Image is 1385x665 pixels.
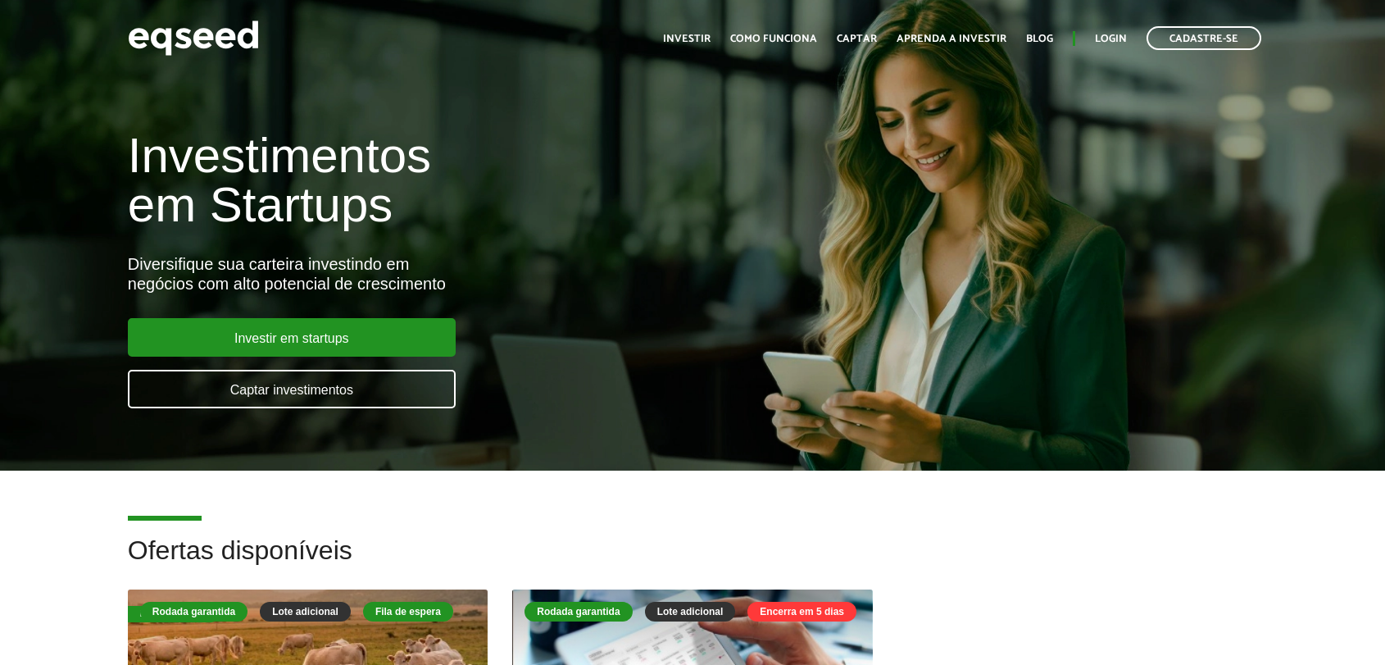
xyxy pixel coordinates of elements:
[260,602,351,622] div: Lote adicional
[128,16,259,60] img: EqSeed
[1095,34,1127,44] a: Login
[897,34,1006,44] a: Aprenda a investir
[128,318,456,357] a: Investir em startups
[128,606,220,622] div: Fila de espera
[128,254,796,294] div: Diversifique sua carteira investindo em negócios com alto potencial de crescimento
[140,602,247,622] div: Rodada garantida
[1026,34,1053,44] a: Blog
[363,602,453,622] div: Fila de espera
[128,370,456,408] a: Captar investimentos
[128,131,796,230] h1: Investimentos em Startups
[747,602,856,622] div: Encerra em 5 dias
[663,34,711,44] a: Investir
[524,602,632,622] div: Rodada garantida
[1147,26,1261,50] a: Cadastre-se
[837,34,877,44] a: Captar
[730,34,817,44] a: Como funciona
[128,536,1257,590] h2: Ofertas disponíveis
[645,602,736,622] div: Lote adicional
